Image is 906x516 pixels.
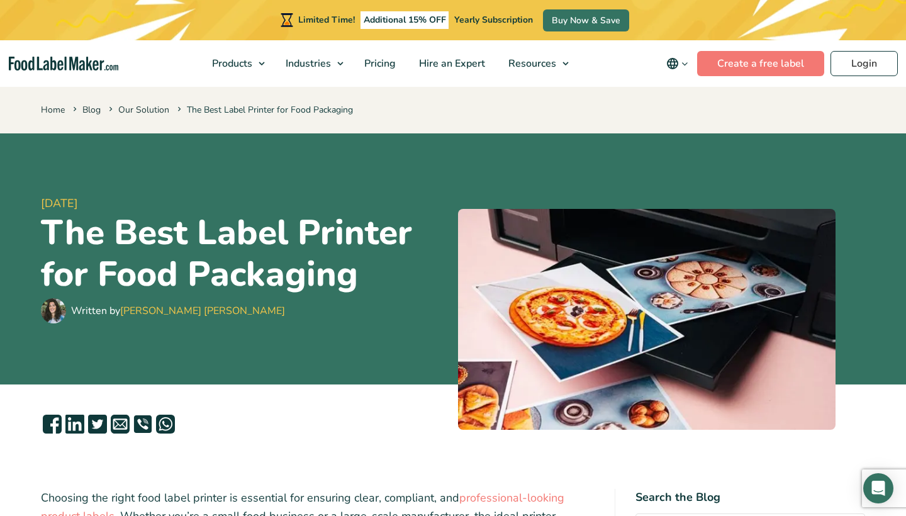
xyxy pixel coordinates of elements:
a: Pricing [353,40,405,87]
a: Buy Now & Save [543,9,629,31]
a: Resources [497,40,575,87]
a: Industries [274,40,350,87]
span: Limited Time! [298,14,355,26]
a: Blog [82,104,101,116]
a: [PERSON_NAME] [PERSON_NAME] [120,304,285,318]
a: Login [830,51,898,76]
span: Yearly Subscription [454,14,533,26]
span: Industries [282,57,332,70]
h4: Search the Blog [635,489,865,506]
a: Hire an Expert [408,40,494,87]
span: Additional 15% OFF [361,11,449,29]
span: Pricing [361,57,397,70]
a: Create a free label [697,51,824,76]
span: Products [208,57,254,70]
div: Written by [71,303,285,318]
a: Products [201,40,271,87]
a: Our Solution [118,104,169,116]
h1: The Best Label Printer for Food Packaging [41,212,448,295]
a: Home [41,104,65,116]
span: The Best Label Printer for Food Packaging [175,104,353,116]
span: [DATE] [41,195,448,212]
div: Open Intercom Messenger [863,473,893,503]
img: Maria Abi Hanna - Food Label Maker [41,298,66,323]
span: Hire an Expert [415,57,486,70]
span: Resources [505,57,557,70]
